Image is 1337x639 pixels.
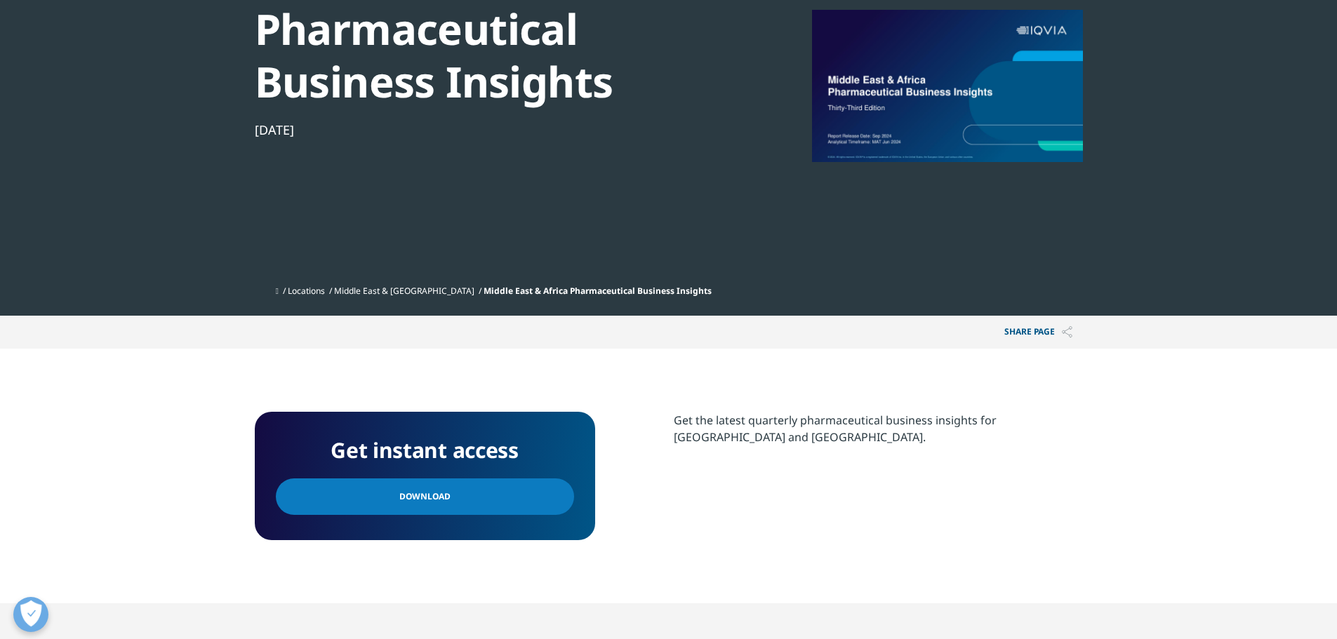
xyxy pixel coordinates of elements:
button: Share PAGEShare PAGE [994,316,1083,349]
p: Share PAGE [994,316,1083,349]
a: Download [276,478,574,515]
div: Get the latest quarterly pharmaceutical business insights for [GEOGRAPHIC_DATA] and [GEOGRAPHIC_D... [674,412,1083,445]
h4: Get instant access [276,433,574,468]
a: Locations [288,285,325,297]
button: Open Preferences [13,597,48,632]
a: Middle East & [GEOGRAPHIC_DATA] [334,285,474,297]
span: Download [399,489,451,504]
div: [DATE] [255,121,736,138]
span: Middle East & Africa Pharmaceutical Business Insights [484,285,712,297]
img: Share PAGE [1062,326,1072,338]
